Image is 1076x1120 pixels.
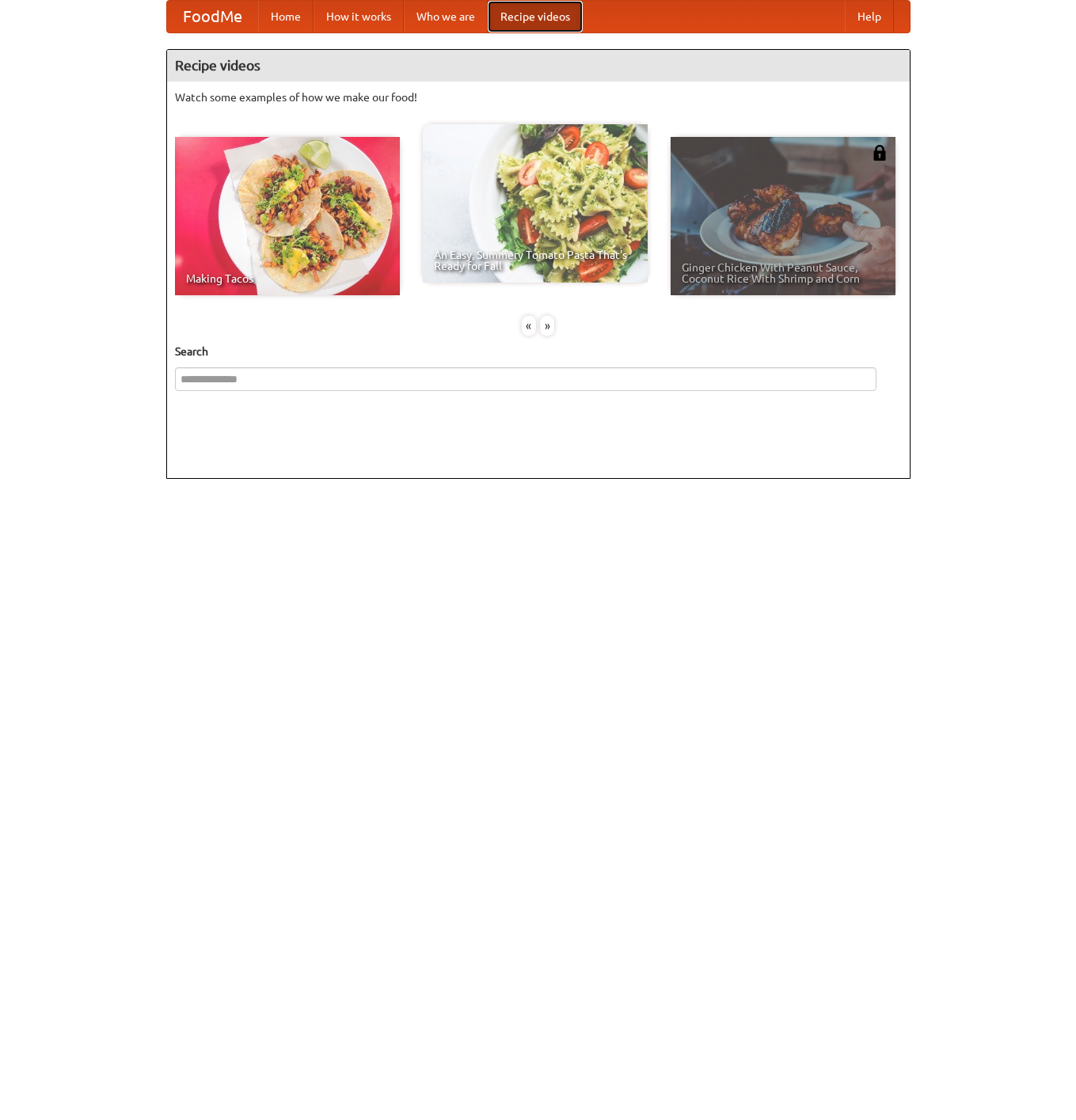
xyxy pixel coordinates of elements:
div: » [540,316,554,336]
span: An Easy, Summery Tomato Pasta That's Ready for Fall [434,249,637,271]
div: « [522,316,536,336]
p: Watch some examples of how we make our food! [175,89,902,105]
h4: Recipe videos [167,50,910,82]
a: Making Tacos [175,137,400,295]
a: FoodMe [167,1,258,32]
a: Who we are [404,1,488,32]
h5: Search [175,344,902,359]
a: How it works [314,1,404,32]
a: Help [845,1,894,32]
a: Recipe videos [488,1,583,32]
span: Making Tacos [186,273,389,284]
a: Home [258,1,314,32]
a: An Easy, Summery Tomato Pasta That's Ready for Fall [423,124,648,283]
img: 483408.png [872,145,888,161]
